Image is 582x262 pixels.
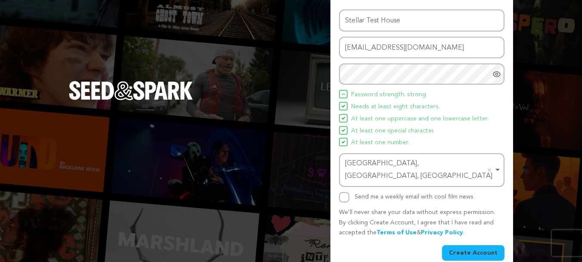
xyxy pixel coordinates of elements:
[69,81,193,117] a: Seed&Spark Homepage
[485,166,494,174] button: Remove item: 'ChIJezVzMaTlDDkRP8B8yDDO_zc'
[339,208,504,238] p: We’ll never share your data without express permission. By clicking Create Account, I agree that ...
[342,129,345,132] img: Seed&Spark Icon
[339,37,504,59] input: Email address
[351,90,426,100] span: Password strength: strong
[377,230,417,236] a: Terms of Use
[351,114,489,124] span: At least one uppercase and one lowercase letter.
[342,140,345,144] img: Seed&Spark Icon
[492,70,501,79] a: Show password as plain text. Warning: this will display your password on the screen.
[442,245,504,261] button: Create Account
[351,126,435,136] span: At least one special character.
[345,158,493,183] div: [GEOGRAPHIC_DATA], [GEOGRAPHIC_DATA], [GEOGRAPHIC_DATA]
[342,104,345,108] img: Seed&Spark Icon
[351,138,409,148] span: At least one number.
[342,92,345,96] img: Seed&Spark Icon
[351,102,440,112] span: Needs at least eight characters.
[421,230,463,236] a: Privacy Policy
[355,194,473,200] label: Send me a weekly email with cool film news
[342,117,345,120] img: Seed&Spark Icon
[339,9,504,32] input: Name
[69,81,193,100] img: Seed&Spark Logo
